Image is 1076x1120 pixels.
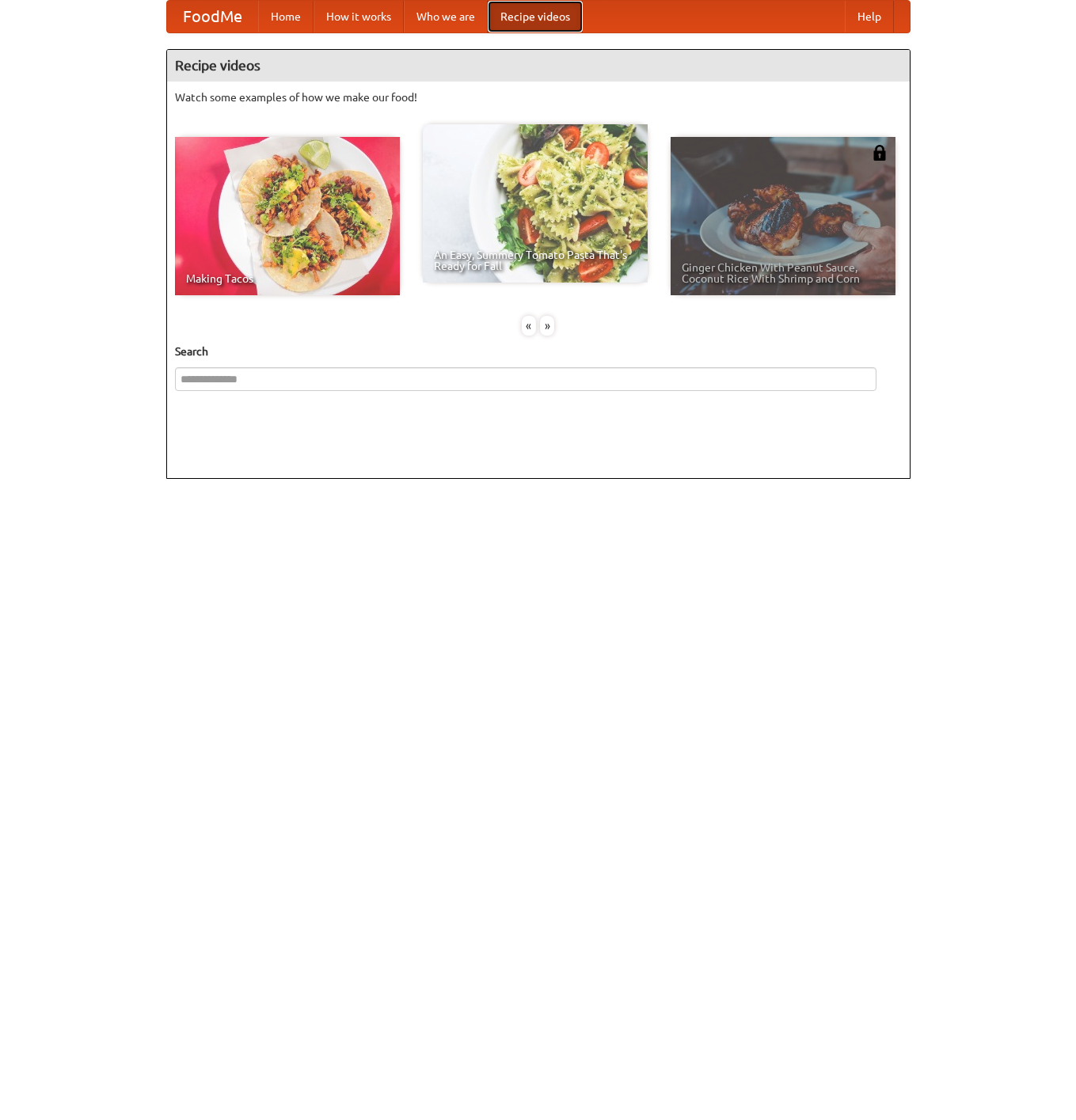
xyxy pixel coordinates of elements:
span: Making Tacos [186,273,389,284]
a: An Easy, Summery Tomato Pasta That's Ready for Fall [423,124,648,283]
a: Who we are [404,1,488,32]
div: « [522,316,536,336]
a: FoodMe [167,1,258,32]
h5: Search [175,344,902,359]
div: » [540,316,554,336]
img: 483408.png [872,145,888,161]
span: An Easy, Summery Tomato Pasta That's Ready for Fall [434,249,637,271]
a: Help [845,1,894,32]
a: Recipe videos [488,1,583,32]
h4: Recipe videos [167,50,910,82]
a: How it works [314,1,404,32]
p: Watch some examples of how we make our food! [175,89,902,105]
a: Making Tacos [175,137,400,295]
a: Home [258,1,314,32]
